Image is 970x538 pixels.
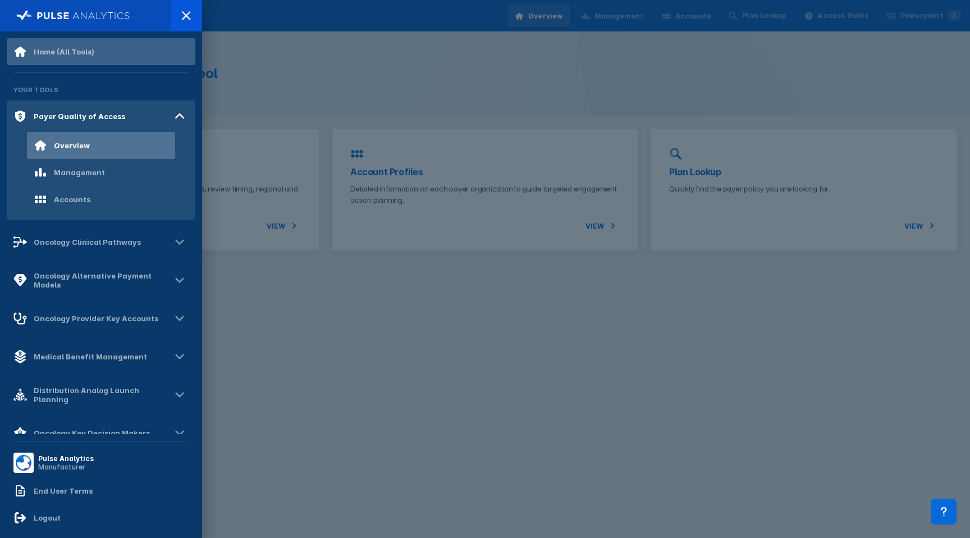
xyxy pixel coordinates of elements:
[7,186,195,213] a: Accounts
[34,314,158,323] div: Oncology Provider Key Accounts
[54,141,90,150] div: Overview
[7,477,195,504] a: End User Terms
[34,486,93,495] div: End User Terms
[34,386,171,404] div: Distribution Analog Launch Planning
[7,132,195,159] a: Overview
[34,238,141,247] div: Oncology Clinical Pathways
[34,352,147,361] div: Medical Benefit Management
[38,454,94,463] div: Pulse Analytics
[34,428,150,437] div: Oncology Key Decision Makers
[54,168,105,177] div: Management
[16,8,130,24] img: pulse-logo-full-white.svg
[54,195,90,204] div: Accounts
[931,499,957,525] div: Contact Support
[7,159,195,186] a: Management
[7,79,195,101] div: Your Tools
[34,513,61,522] div: Logout
[7,38,195,65] a: Home (All Tools)
[38,463,94,471] div: Manufacturer
[34,112,125,121] div: Payer Quality of Access
[34,47,94,56] div: Home (All Tools)
[34,271,171,289] div: Oncology Alternative Payment Models
[16,455,31,471] img: menu button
